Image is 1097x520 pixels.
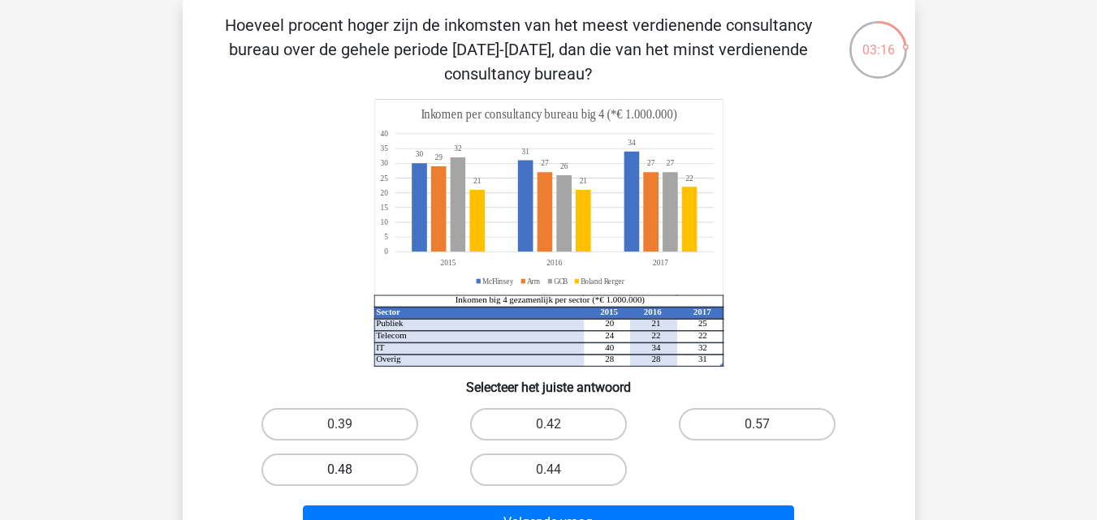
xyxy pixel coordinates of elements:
[380,158,388,168] tspan: 30
[376,307,400,316] tspan: Sector
[434,153,442,162] tspan: 29
[261,453,418,486] label: 0.48
[376,354,401,363] tspan: Overig
[679,408,836,440] label: 0.57
[541,158,654,168] tspan: 2727
[454,144,462,153] tspan: 32
[643,307,661,316] tspan: 2016
[380,203,388,213] tspan: 15
[698,354,706,363] tspan: 31
[521,147,529,157] tspan: 31
[470,408,627,440] label: 0.42
[527,276,540,286] tspan: Arm
[600,307,618,316] tspan: 2015
[628,138,636,148] tspan: 34
[651,342,660,352] tspan: 34
[651,318,660,328] tspan: 21
[376,330,407,340] tspan: Telecom
[473,176,586,186] tspan: 2121
[380,187,388,197] tspan: 20
[380,217,388,227] tspan: 10
[605,330,614,340] tspan: 24
[455,294,645,305] tspan: Inkomen big 4 gezamenlijk per sector (*€ 1.000.000)
[209,13,828,86] p: Hoeveel procent hoger zijn de inkomsten van het meest verdienende consultancy bureau over de gehe...
[209,367,889,395] h6: Selecteer het juiste antwoord
[651,330,660,340] tspan: 22
[698,318,706,328] tspan: 25
[421,107,676,122] tspan: Inkomen per consultancy bureau big 4 (*€ 1.000.000)
[666,158,674,168] tspan: 27
[605,318,614,328] tspan: 20
[605,354,614,363] tspan: 28
[554,276,568,286] tspan: GCB
[384,232,388,242] tspan: 5
[848,19,909,60] div: 03:16
[380,129,388,139] tspan: 40
[581,276,625,286] tspan: Boland Rerger
[559,161,568,171] tspan: 26
[470,453,627,486] label: 0.44
[605,342,614,352] tspan: 40
[693,307,710,316] tspan: 2017
[380,173,388,183] tspan: 25
[698,330,706,340] tspan: 22
[384,247,388,256] tspan: 0
[440,258,667,268] tspan: 201520162017
[415,149,423,159] tspan: 30
[698,342,706,352] tspan: 32
[376,342,385,352] tspan: IT
[685,173,693,183] tspan: 22
[261,408,418,440] label: 0.39
[651,354,660,363] tspan: 28
[482,276,514,286] tspan: McFlinsey
[376,318,404,328] tspan: Publiek
[380,144,388,153] tspan: 35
